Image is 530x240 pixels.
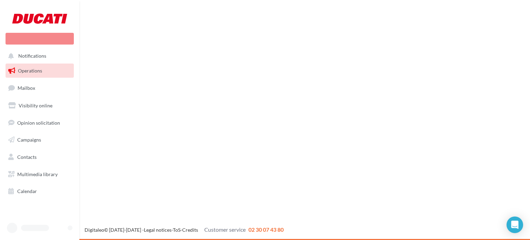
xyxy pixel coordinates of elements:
[4,133,75,147] a: Campaigns
[4,116,75,130] a: Opinion solicitation
[85,227,104,233] a: Digitaleo
[85,227,284,233] span: © [DATE]-[DATE] - - -
[173,227,180,233] a: ToS
[4,98,75,113] a: Visibility online
[6,33,74,45] div: New campaign
[204,226,246,233] span: Customer service
[17,188,37,194] span: Calendar
[17,154,37,160] span: Contacts
[4,184,75,199] a: Calendar
[4,64,75,78] a: Operations
[4,150,75,164] a: Contacts
[17,119,60,125] span: Opinion solicitation
[507,217,523,233] div: Open Intercom Messenger
[144,227,171,233] a: Legal notices
[18,85,35,91] span: Mailbox
[4,167,75,182] a: Multimedia library
[17,171,58,177] span: Multimedia library
[4,80,75,95] a: Mailbox
[19,103,52,108] span: Visibility online
[18,68,42,74] span: Operations
[248,226,284,233] span: 02 30 07 43 80
[18,53,46,59] span: Notifications
[17,137,41,143] span: Campaigns
[182,227,198,233] a: Credits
